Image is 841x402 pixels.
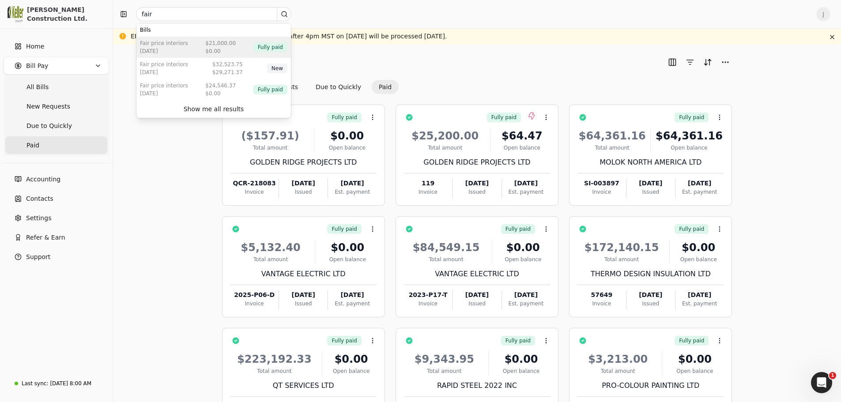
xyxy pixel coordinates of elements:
[279,300,328,308] div: Issued
[26,175,60,184] span: Accounting
[326,351,376,367] div: $0.00
[5,78,107,96] a: All Bills
[136,23,291,37] div: Bills
[492,351,550,367] div: $0.00
[318,128,377,144] div: $0.00
[230,269,377,279] div: VANTAGE ELECTRIC LTD
[675,290,724,300] div: [DATE]
[577,240,666,255] div: $172,140.15
[318,144,377,152] div: Open balance
[626,188,675,196] div: Issued
[26,214,51,223] span: Settings
[577,188,626,196] div: Invoice
[666,367,724,375] div: Open balance
[319,240,377,255] div: $0.00
[309,80,368,94] button: Due to Quickly
[140,90,188,98] div: [DATE]
[453,179,501,188] div: [DATE]
[26,141,39,150] span: Paid
[136,7,291,21] input: Search
[212,68,243,76] div: $29,271.37
[4,248,109,266] button: Support
[138,102,289,116] button: Show me all results
[404,351,485,367] div: $9,343.95
[205,82,236,90] div: $24,546.37
[679,225,704,233] span: Fully paid
[230,255,311,263] div: Total amount
[26,83,49,92] span: All Bills
[230,380,377,391] div: QT SERVICES LTD
[332,225,357,233] span: Fully paid
[577,144,647,152] div: Total amount
[319,255,377,263] div: Open balance
[230,240,311,255] div: $5,132.40
[701,55,715,69] button: Sort
[404,255,489,263] div: Total amount
[230,300,279,308] div: Invoice
[626,179,675,188] div: [DATE]
[502,300,550,308] div: Est. payment
[26,121,72,131] span: Due to Quickly
[372,80,399,94] button: Paid
[212,60,243,68] div: $32,523.75
[5,117,107,135] a: Due to Quickly
[453,290,501,300] div: [DATE]
[577,367,658,375] div: Total amount
[654,128,724,144] div: $64,361.16
[491,113,517,121] span: Fully paid
[184,105,244,114] div: Show me all results
[26,252,50,262] span: Support
[140,39,188,47] div: FAIR PRICE INTERIORS
[140,82,188,90] div: FAIR PRICE INTERIORS
[258,86,283,94] span: Fully paid
[626,290,675,300] div: [DATE]
[679,337,704,345] span: Fully paid
[230,179,279,188] div: QCR-218083
[328,300,376,308] div: Est. payment
[332,113,357,121] span: Fully paid
[666,351,724,367] div: $0.00
[453,188,501,196] div: Issued
[131,32,447,41] div: EFT's will not be processed on [DATE]. All requests after 4pm MST on [DATE] will be processed [DA...
[140,68,188,76] div: [DATE]
[4,38,109,55] a: Home
[404,290,452,300] div: 2023-P17-T
[230,157,377,168] div: GOLDEN RIDGE PROJECTS LTD
[5,98,107,115] a: New Requests
[205,47,236,55] div: $0.00
[675,179,724,188] div: [DATE]
[505,337,531,345] span: Fully paid
[222,80,399,94] div: Invoice filter options
[26,42,44,51] span: Home
[326,367,376,375] div: Open balance
[626,300,675,308] div: Issued
[404,269,550,279] div: VANTAGE ELECTRIC LTD
[279,188,328,196] div: Issued
[496,255,550,263] div: Open balance
[328,179,376,188] div: [DATE]
[654,144,724,152] div: Open balance
[140,60,188,68] div: FAIR PRICE INTERIORS
[577,269,724,279] div: THERMO DESIGN INSULATION LTD
[4,190,109,207] a: Contacts
[230,351,319,367] div: $223,192.33
[4,376,109,391] a: Last sync:[DATE] 8:00 AM
[140,47,188,55] div: [DATE]
[811,372,832,393] iframe: Intercom live chat
[496,240,550,255] div: $0.00
[505,225,531,233] span: Fully paid
[230,367,319,375] div: Total amount
[502,179,550,188] div: [DATE]
[577,380,724,391] div: PRO-COLOUR PAINTING LTD
[136,23,291,100] div: Suggestions
[279,179,328,188] div: [DATE]
[577,300,626,308] div: Invoice
[4,170,109,188] a: Accounting
[816,7,830,21] button: J
[279,290,328,300] div: [DATE]
[577,157,724,168] div: MOLOK NORTH AMERICA LTD
[258,43,283,51] span: Fully paid
[404,179,452,188] div: 119
[27,5,105,23] div: [PERSON_NAME] Construction Ltd.
[26,194,53,203] span: Contacts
